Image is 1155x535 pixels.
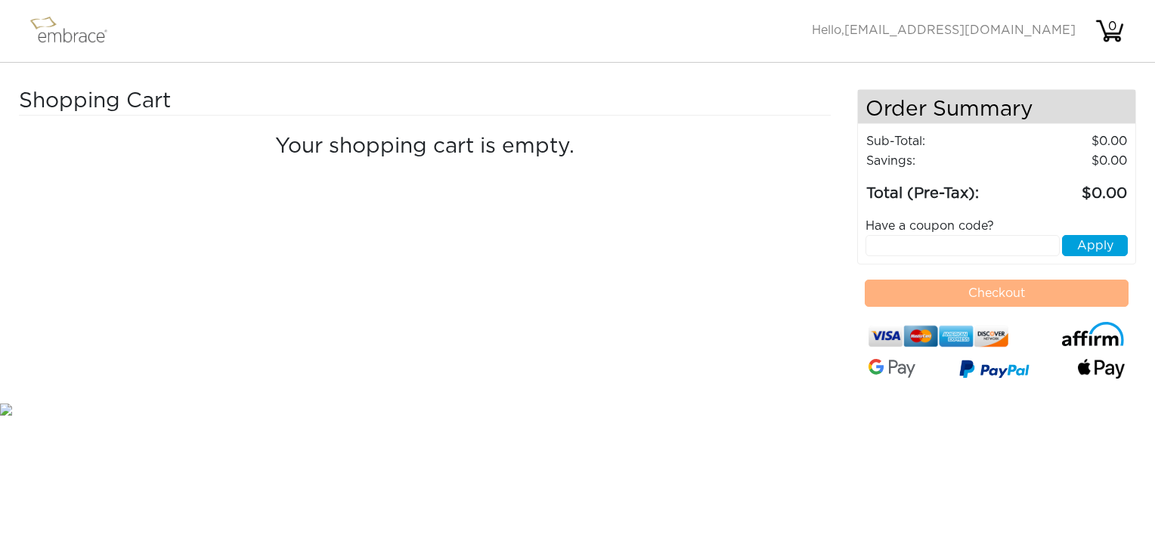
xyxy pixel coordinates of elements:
[26,12,125,50] img: logo.png
[1010,171,1128,206] td: 0.00
[1010,151,1128,171] td: 0.00
[858,90,1136,124] h4: Order Summary
[1078,359,1125,379] img: fullApplePay.png
[1097,17,1127,36] div: 0
[865,280,1129,307] button: Checkout
[865,151,1010,171] td: Savings :
[865,171,1010,206] td: Total (Pre-Tax):
[865,131,1010,151] td: Sub-Total:
[812,24,1076,36] span: Hello,
[844,24,1076,36] span: [EMAIL_ADDRESS][DOMAIN_NAME]
[854,217,1140,235] div: Have a coupon code?
[1061,322,1125,347] img: affirm-logo.svg
[959,356,1030,385] img: paypal-v3.png
[1062,235,1128,256] button: Apply
[1095,16,1125,46] img: cart
[1010,131,1128,151] td: 0.00
[1095,24,1125,36] a: 0
[19,89,345,115] h3: Shopping Cart
[869,359,915,378] img: Google-Pay-Logo.svg
[869,322,1009,351] img: credit-cards.png
[30,135,819,160] h4: Your shopping cart is empty.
